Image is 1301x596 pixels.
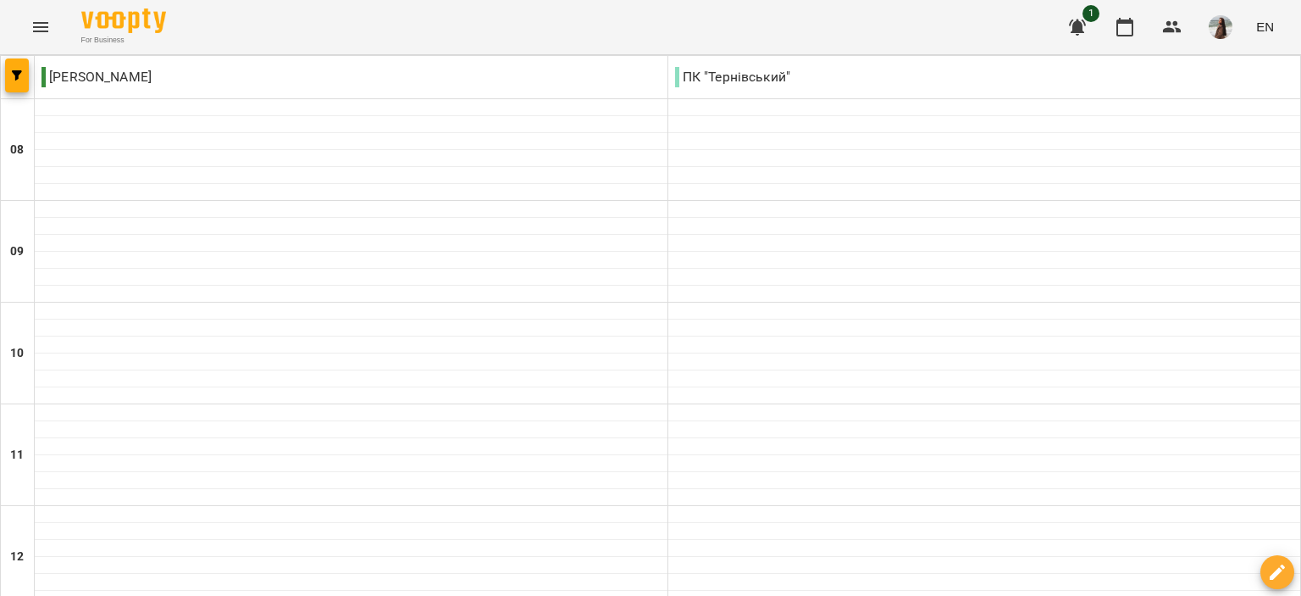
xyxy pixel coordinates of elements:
h6: 08 [10,141,24,159]
span: For Business [81,35,166,46]
h6: 11 [10,446,24,465]
span: EN [1256,18,1274,36]
button: EN [1249,11,1281,42]
p: [PERSON_NAME] [42,67,152,87]
span: 1 [1082,5,1099,22]
h6: 09 [10,242,24,261]
img: Voopty Logo [81,8,166,33]
h6: 12 [10,548,24,566]
h6: 10 [10,344,24,363]
p: ПК "Тернівський" [675,67,791,87]
img: d0f4ba6cb41ffc8824a97ed9dcae2a4a.jpg [1209,15,1232,39]
button: Menu [20,7,61,47]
